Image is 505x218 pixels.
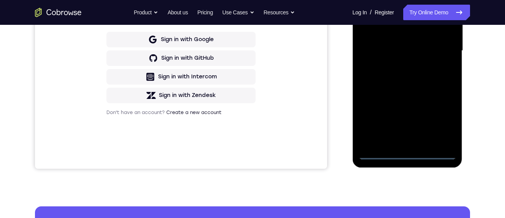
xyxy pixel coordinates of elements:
a: Create a new account [131,201,186,206]
button: Resources [264,5,295,20]
button: Product [134,5,158,20]
div: Sign in with Google [126,127,179,135]
div: Sign in with Intercom [123,164,182,172]
input: Enter your email [76,74,216,82]
p: or [142,111,150,117]
button: Sign in [71,89,221,104]
button: Sign in with Google [71,123,221,138]
a: Register [375,5,394,20]
button: Use Cases [222,5,254,20]
div: Sign in with GitHub [126,145,179,153]
a: About us [167,5,188,20]
button: Sign in with GitHub [71,142,221,157]
button: Sign in with Zendesk [71,179,221,194]
a: Try Online Demo [403,5,470,20]
button: Sign in with Intercom [71,160,221,176]
a: Pricing [197,5,213,20]
p: Don't have an account? [71,201,221,207]
a: Log In [352,5,367,20]
span: / [370,8,371,17]
a: Go to the home page [35,8,82,17]
div: Sign in with Zendesk [124,183,181,190]
h1: Sign in to your account [71,53,221,64]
